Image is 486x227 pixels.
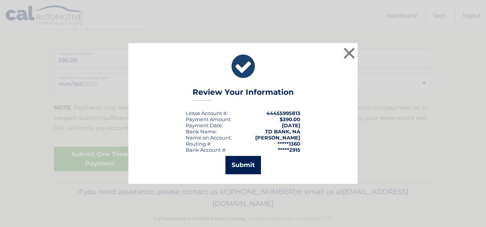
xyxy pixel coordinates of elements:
[186,122,223,128] div: :
[265,128,300,135] strong: TD BANK, NA
[255,135,300,141] strong: [PERSON_NAME]
[186,122,222,128] span: Payment Date
[280,116,300,122] span: $390.00
[186,128,217,135] div: Bank Name:
[342,45,357,61] button: ×
[282,122,300,128] span: [DATE]
[186,110,228,116] div: Lease Account #:
[186,147,227,153] div: Bank Account #:
[186,116,232,122] div: Payment Amount:
[186,141,212,147] div: Routing #:
[193,88,294,101] h3: Review Your Information
[186,135,232,141] div: Name on Account:
[266,110,300,116] strong: 44455995813
[225,156,261,174] button: Submit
